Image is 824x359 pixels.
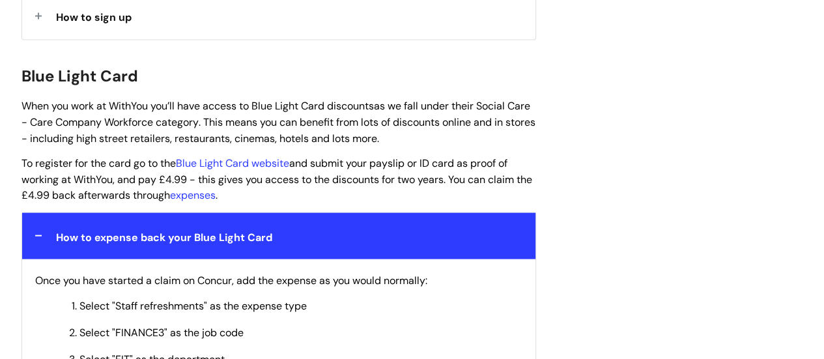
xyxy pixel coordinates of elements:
span: Blue Light Card [21,66,138,86]
a: Blue Light Card website [176,156,289,170]
span: How to sign up [56,10,132,24]
span: When you work at WithYou you’ll have access to Blue Light Card discounts . This means you can ben... [21,99,535,145]
span: Select "Staff refreshments" as the expense type [79,299,307,313]
span: To register for the card go to the and submit your payslip or ID card as proof of working at With... [21,156,532,203]
a: expenses [170,188,216,202]
span: Select "FINANCE3" as the job code [79,326,244,339]
span: as we fall under their Social Care - Care Company Workforce category [21,99,530,129]
span: How to expense back your Blue Light Card [56,231,272,244]
span: Once you have started a claim on Concur, add the expense as you would normally: [35,274,427,287]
